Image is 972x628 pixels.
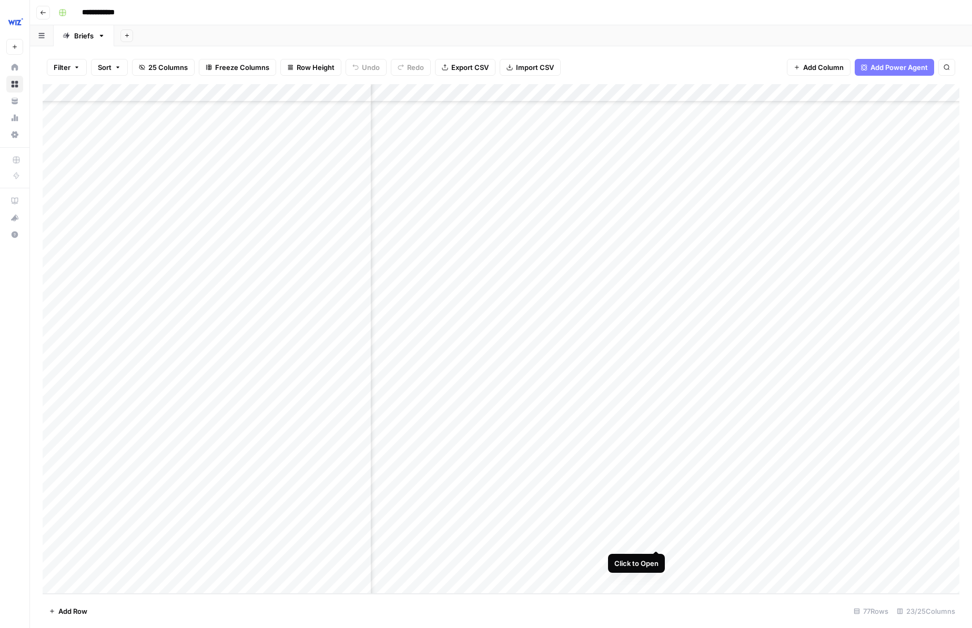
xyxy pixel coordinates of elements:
[6,193,23,209] a: AirOps Academy
[43,603,94,620] button: Add Row
[91,59,128,76] button: Sort
[516,62,554,73] span: Import CSV
[362,62,380,73] span: Undo
[803,62,844,73] span: Add Column
[74,31,94,41] div: Briefs
[199,59,276,76] button: Freeze Columns
[6,226,23,243] button: Help + Support
[451,62,489,73] span: Export CSV
[870,62,928,73] span: Add Power Agent
[614,558,659,569] div: Click to Open
[6,8,23,35] button: Workspace: Wiz
[54,25,114,46] a: Briefs
[7,210,23,226] div: What's new?
[280,59,341,76] button: Row Height
[6,59,23,76] a: Home
[47,59,87,76] button: Filter
[346,59,387,76] button: Undo
[855,59,934,76] button: Add Power Agent
[787,59,850,76] button: Add Column
[148,62,188,73] span: 25 Columns
[54,62,70,73] span: Filter
[893,603,959,620] div: 23/25 Columns
[6,12,25,31] img: Wiz Logo
[215,62,269,73] span: Freeze Columns
[6,93,23,109] a: Your Data
[6,76,23,93] a: Browse
[391,59,431,76] button: Redo
[435,59,495,76] button: Export CSV
[849,603,893,620] div: 77 Rows
[6,209,23,226] button: What's new?
[6,126,23,143] a: Settings
[58,606,87,616] span: Add Row
[98,62,112,73] span: Sort
[500,59,561,76] button: Import CSV
[6,109,23,126] a: Usage
[407,62,424,73] span: Redo
[132,59,195,76] button: 25 Columns
[297,62,335,73] span: Row Height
